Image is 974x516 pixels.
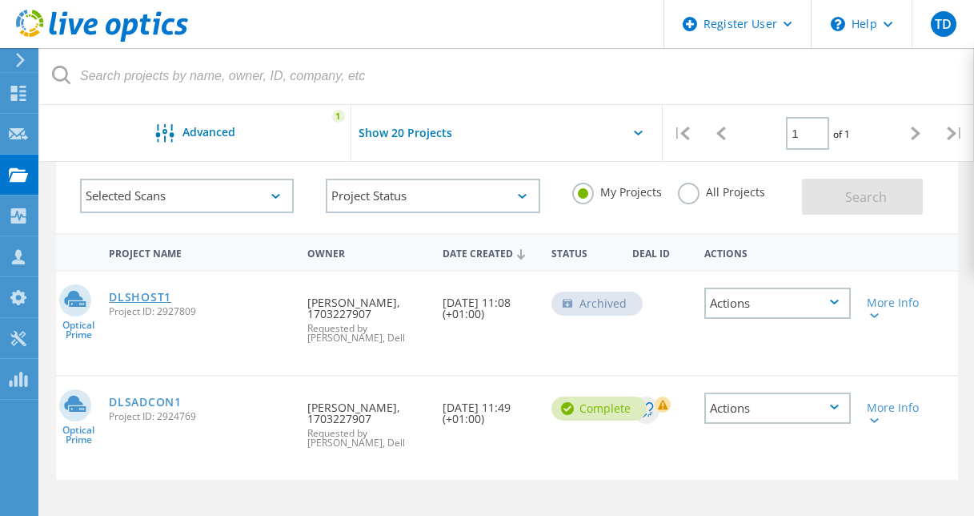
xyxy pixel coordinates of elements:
span: Requested by [PERSON_NAME], Dell [307,429,427,448]
span: Project ID: 2927809 [109,307,291,316]
div: [DATE] 11:49 (+01:00) [435,377,543,441]
a: DLSHOST1 [109,292,171,303]
div: [DATE] 11:08 (+01:00) [435,272,543,336]
span: Project ID: 2924769 [109,412,291,421]
div: Actions [696,237,859,267]
span: Advanced [182,127,235,138]
div: Date Created [435,237,543,268]
svg: \n [831,17,845,31]
div: | [663,105,702,162]
span: Optical Prime [56,425,101,445]
span: TD [935,18,952,30]
div: Status [543,237,624,267]
div: Project Status [326,179,539,213]
label: All Projects [678,183,765,198]
div: Actions [704,288,851,319]
div: Selected Scans [80,179,294,213]
div: Owner [299,237,435,267]
span: Optical Prime [56,320,101,340]
div: Archived [551,292,643,316]
div: Project Name [101,237,299,267]
a: Live Optics Dashboard [16,34,188,45]
div: [PERSON_NAME], 1703227907 [299,272,435,359]
div: Complete [551,397,647,421]
div: More Info [867,297,923,320]
a: DLSADCON1 [109,397,181,408]
span: of 1 [833,127,850,141]
div: Deal Id [624,237,696,267]
button: Search [802,179,923,215]
span: Requested by [PERSON_NAME], Dell [307,324,427,343]
div: More Info [867,402,923,425]
div: [PERSON_NAME], 1703227907 [299,377,435,464]
div: Actions [704,393,851,424]
span: Search [845,188,887,206]
div: | [935,105,974,162]
label: My Projects [572,183,662,198]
